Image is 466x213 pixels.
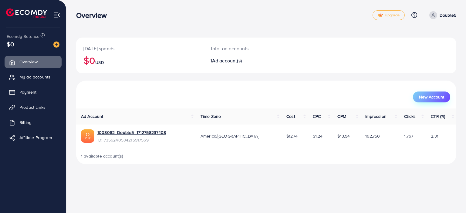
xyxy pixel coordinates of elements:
[83,55,196,66] h2: $0
[81,113,103,119] span: Ad Account
[427,11,456,19] a: Double5
[365,113,387,119] span: Impression
[19,74,50,80] span: My ad accounts
[378,13,383,18] img: tick
[378,13,400,18] span: Upgrade
[97,129,166,135] a: 1008082_Double5_1712758237408
[83,45,196,52] p: [DATE] spends
[5,56,62,68] a: Overview
[81,153,123,159] span: 1 available account(s)
[419,95,444,99] span: New Account
[286,113,295,119] span: Cost
[53,12,60,18] img: menu
[337,133,350,139] span: $13.94
[19,135,52,141] span: Affiliate Program
[404,133,413,139] span: 1,767
[19,104,46,110] span: Product Links
[81,129,94,143] img: ic-ads-acc.e4c84228.svg
[7,40,14,48] span: $0
[373,10,405,20] a: tickUpgrade
[5,101,62,113] a: Product Links
[5,86,62,98] a: Payment
[76,11,112,20] h3: Overview
[5,71,62,83] a: My ad accounts
[365,133,380,139] span: 162,750
[5,116,62,128] a: Billing
[6,8,47,18] img: logo
[440,12,456,19] p: Double5
[201,113,221,119] span: Time Zone
[19,119,32,125] span: Billing
[201,133,259,139] span: America/[GEOGRAPHIC_DATA]
[404,113,416,119] span: Clicks
[19,59,38,65] span: Overview
[53,42,59,48] img: image
[210,45,291,52] p: Total ad accounts
[313,113,321,119] span: CPC
[7,33,39,39] span: Ecomdy Balance
[97,137,166,143] span: ID: 7356240534215917569
[337,113,346,119] span: CPM
[286,133,298,139] span: $1274
[5,131,62,144] a: Affiliate Program
[413,92,450,102] button: New Account
[19,89,36,95] span: Payment
[431,113,445,119] span: CTR (%)
[313,133,323,139] span: $1.24
[431,133,438,139] span: 2.31
[210,58,291,64] h2: 1
[440,186,461,208] iframe: Chat
[95,59,104,65] span: USD
[212,57,242,64] span: Ad account(s)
